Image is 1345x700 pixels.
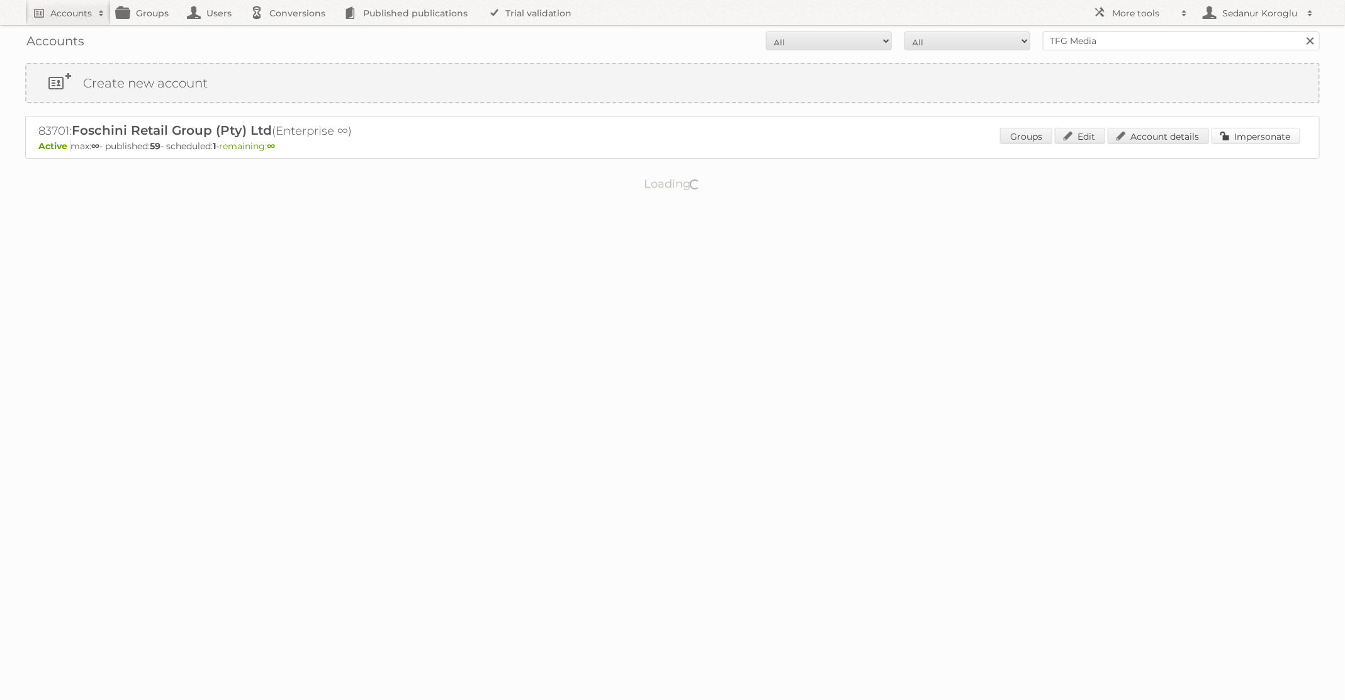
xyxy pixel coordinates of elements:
[38,123,479,139] h2: 83701: (Enterprise ∞)
[213,140,216,152] strong: 1
[91,140,99,152] strong: ∞
[1055,128,1105,144] a: Edit
[1112,7,1175,20] h2: More tools
[1000,128,1052,144] a: Groups
[1108,128,1209,144] a: Account details
[219,140,275,152] span: remaining:
[267,140,275,152] strong: ∞
[604,171,741,196] p: Loading
[72,123,272,138] span: Foschini Retail Group (Pty) Ltd
[150,140,160,152] strong: 59
[38,140,70,152] span: Active
[50,7,92,20] h2: Accounts
[38,140,1307,152] p: max: - published: - scheduled: -
[26,64,1319,102] a: Create new account
[1212,128,1300,144] a: Impersonate
[1219,7,1301,20] h2: Sedanur Koroglu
